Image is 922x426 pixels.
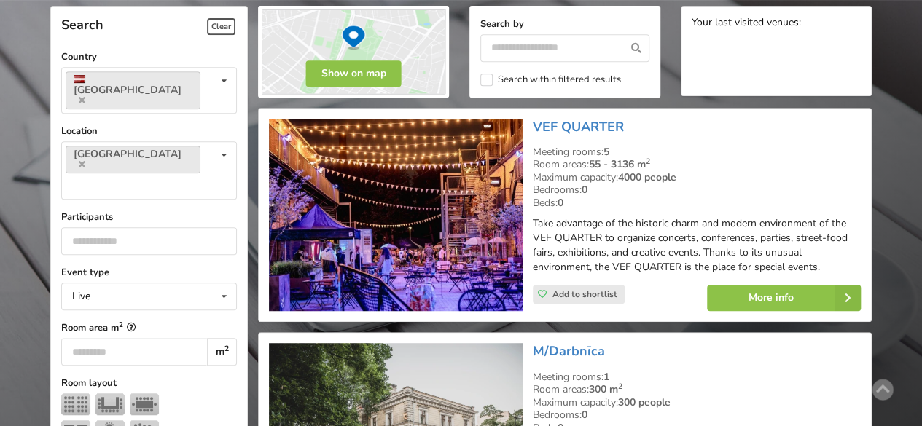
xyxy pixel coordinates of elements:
div: Room areas: [533,158,861,171]
div: Room areas: [533,383,861,396]
div: Meeting rooms: [533,371,861,384]
label: Event type [61,265,237,280]
strong: 5 [603,145,609,159]
img: Theater [61,393,90,415]
div: Maximum capacity: [533,396,861,409]
div: Your last visited venues: [692,17,861,31]
label: Location [61,124,237,138]
a: More info [707,285,861,311]
img: Boardroom [130,393,159,415]
label: Room layout [61,376,237,390]
strong: 300 people [618,395,671,409]
img: U-shape [95,393,125,415]
sup: 2 [224,343,229,354]
img: Show on map [258,6,449,98]
p: Take advantage of the historic charm and modern environment of the VEF QUARTER to organize concer... [533,216,861,275]
a: [GEOGRAPHIC_DATA] [66,146,200,173]
sup: 2 [646,156,650,167]
strong: 0 [582,408,587,422]
strong: 300 m [589,382,622,396]
label: Country [61,50,237,64]
span: Clear [207,18,235,35]
div: Live [72,291,90,301]
a: [GEOGRAPHIC_DATA] [66,71,200,109]
strong: 1 [603,370,609,384]
label: Search by [480,17,649,31]
strong: 55 - 3136 m [589,157,650,171]
sup: 2 [618,381,622,392]
div: Beds: [533,197,861,210]
div: m [207,338,237,366]
span: Add to shortlist [552,288,617,300]
div: Meeting rooms: [533,146,861,159]
strong: 4000 people [618,170,676,184]
strong: 0 [558,196,563,210]
a: M/Darbnīca [533,342,605,360]
sup: 2 [119,320,123,329]
label: Search within filtered results [480,74,620,86]
span: Search [61,16,103,33]
strong: 0 [582,183,587,197]
div: Bedrooms: [533,409,861,422]
div: Bedrooms: [533,184,861,197]
label: Room area m [61,320,237,335]
a: VEF QUARTER [533,118,624,135]
button: Show on map [306,60,402,87]
label: Participants [61,210,237,224]
img: Unusual venues | Riga | VEF QUARTER [269,119,522,312]
div: Maximum capacity: [533,171,861,184]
